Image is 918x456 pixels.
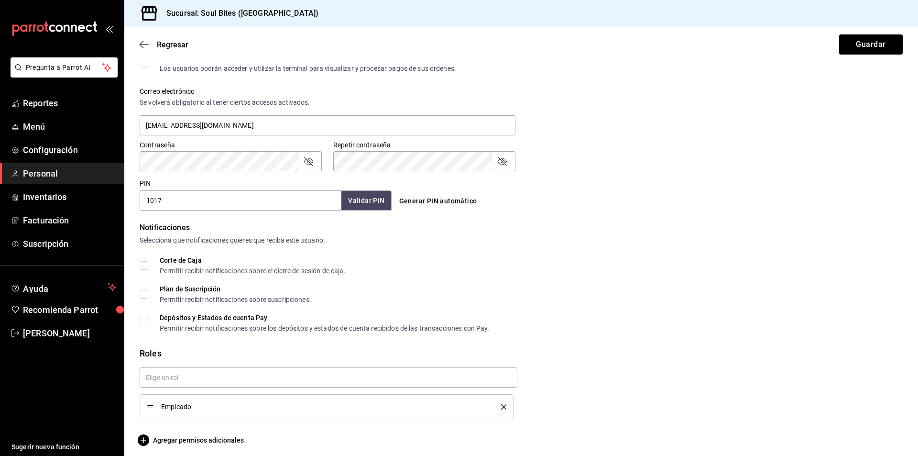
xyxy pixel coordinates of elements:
span: Empleado [161,403,487,410]
label: Repetir contraseña [333,142,515,148]
div: Depósitos y Estados de cuenta Pay [160,314,490,321]
button: Guardar [839,34,903,55]
span: Configuración [23,144,116,156]
button: Pregunta a Parrot AI [11,57,118,78]
h3: Sucursal: Soul Bites ([GEOGRAPHIC_DATA]) [159,8,318,19]
button: Regresar [140,40,188,49]
div: Se volverá obligatorio al tener ciertos accesos activados. [140,98,515,108]
div: Permitir recibir notificaciones sobre suscripciones. [160,296,311,303]
span: Pregunta a Parrot AI [26,63,103,73]
button: Generar PIN automático [395,192,481,210]
span: Reportes [23,97,116,110]
span: Suscripción [23,237,116,250]
div: Plan de Suscripción [160,286,311,292]
div: Selecciona que notificaciones quieres que reciba este usuario. [140,235,903,245]
div: Roles [140,347,903,360]
span: Ayuda [23,281,104,293]
a: Pregunta a Parrot AI [7,69,118,79]
label: Contraseña [140,142,322,148]
span: Recomienda Parrot [23,303,116,316]
span: Menú [23,120,116,133]
div: Corte de Caja [160,257,346,264]
span: Inventarios [23,190,116,203]
span: Personal [23,167,116,180]
span: Regresar [157,40,188,49]
div: Permitir recibir notificaciones sobre los depósitos y estados de cuenta recibidos de las transacc... [160,325,490,332]
button: passwordField [303,156,314,167]
button: Validar PIN [341,191,391,211]
button: Agregar permisos adicionales [140,434,244,446]
span: Sugerir nueva función [11,442,116,452]
input: 3 a 6 dígitos [140,190,341,211]
div: Notificaciones [140,222,903,234]
label: PIN [140,180,151,187]
button: delete [494,404,506,410]
span: [PERSON_NAME] [23,327,116,340]
div: Los usuarios podrán acceder y utilizar la terminal para visualizar y procesar pagos de sus órdenes. [160,65,456,72]
span: Facturación [23,214,116,227]
label: Correo electrónico [140,88,515,95]
div: Permitir recibir notificaciones sobre el cierre de sesión de caja. [160,267,346,274]
button: passwordField [496,156,508,167]
button: open_drawer_menu [105,25,113,33]
input: Elige un rol [140,367,517,388]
